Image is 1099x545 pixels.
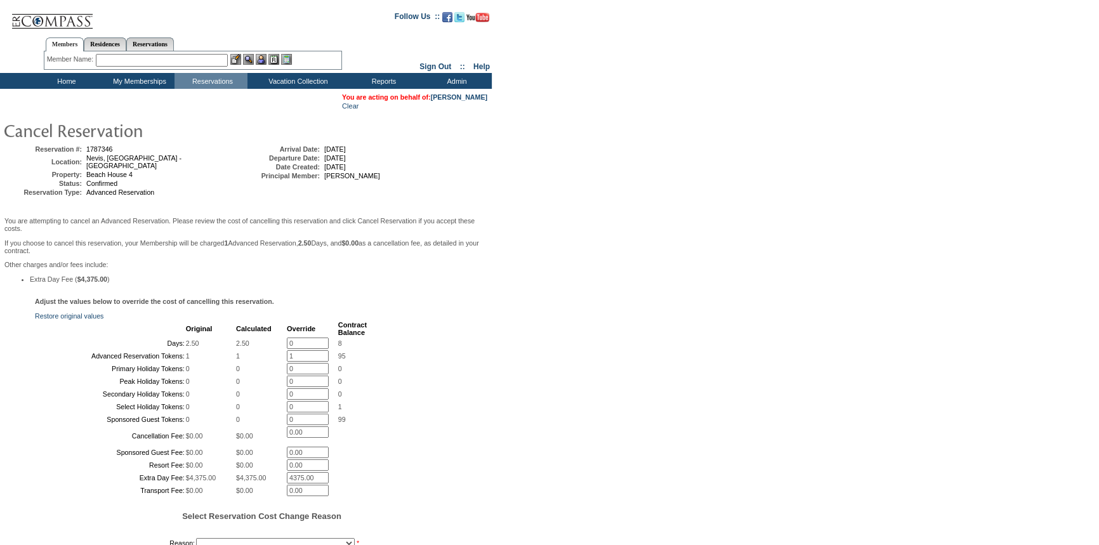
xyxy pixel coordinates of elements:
img: View [243,54,254,65]
img: Impersonate [256,54,267,65]
p: You are attempting to cancel an Advanced Reservation. Please review the cost of cancelling this r... [4,217,487,232]
td: Departure Date: [244,154,320,162]
span: 0 [338,378,342,385]
span: [PERSON_NAME] [324,172,380,180]
td: Select Holiday Tokens: [36,401,185,412]
td: Primary Holiday Tokens: [36,363,185,374]
td: Status: [6,180,82,187]
img: Compass Home [11,3,93,29]
span: [DATE] [324,145,346,153]
img: Reservations [268,54,279,65]
td: Follow Us :: [395,11,440,26]
td: Property: [6,171,82,178]
span: 0 [236,378,240,385]
b: Contract Balance [338,321,367,336]
span: 95 [338,352,346,360]
td: Vacation Collection [247,73,346,89]
span: You are acting on behalf of: [342,93,487,101]
span: [DATE] [324,163,346,171]
span: 0 [186,378,190,385]
td: Resort Fee: [36,459,185,471]
span: Nevis, [GEOGRAPHIC_DATA] - [GEOGRAPHIC_DATA] [86,154,181,169]
span: 1 [338,403,342,410]
td: Peak Holiday Tokens: [36,376,185,387]
span: $0.00 [236,449,253,456]
td: Secondary Holiday Tokens: [36,388,185,400]
span: 1 [186,352,190,360]
span: $0.00 [186,449,203,456]
span: 0 [186,403,190,410]
td: Advanced Reservation Tokens: [36,350,185,362]
img: Subscribe to our YouTube Channel [466,13,489,22]
span: 8 [338,339,342,347]
span: 0 [186,416,190,423]
b: Adjust the values below to override the cost of cancelling this reservation. [35,298,274,305]
td: Reservations [174,73,247,89]
td: Days: [36,338,185,349]
b: Calculated [236,325,272,332]
span: 0 [338,390,342,398]
span: 0 [186,365,190,372]
td: Extra Day Fee: [36,472,185,483]
a: Restore original values [35,312,103,320]
b: 1 [225,239,228,247]
td: Arrival Date: [244,145,320,153]
span: :: [460,62,465,71]
span: $0.00 [186,432,203,440]
b: $4,375.00 [77,275,107,283]
a: [PERSON_NAME] [431,93,487,101]
span: $0.00 [186,487,203,494]
a: Residences [84,37,126,51]
td: Reports [346,73,419,89]
td: Transport Fee: [36,485,185,496]
span: 0 [236,390,240,398]
b: Original [186,325,213,332]
img: b_edit.gif [230,54,241,65]
span: 0 [186,390,190,398]
img: Follow us on Twitter [454,12,464,22]
span: $0.00 [236,487,253,494]
a: Sign Out [419,62,451,71]
span: 2.50 [186,339,199,347]
img: pgTtlCancelRes.gif [3,117,257,143]
td: Sponsored Guest Fee: [36,447,185,458]
td: Location: [6,154,82,169]
span: 1787346 [86,145,113,153]
span: $4,375.00 [186,474,216,482]
span: Confirmed [86,180,117,187]
img: b_calculator.gif [281,54,292,65]
span: 99 [338,416,346,423]
td: Principal Member: [244,172,320,180]
span: 0 [236,403,240,410]
a: Subscribe to our YouTube Channel [466,16,489,23]
a: Become our fan on Facebook [442,16,452,23]
h5: Select Reservation Cost Change Reason [35,511,489,521]
div: Member Name: [47,54,96,65]
td: Reservation Type: [6,188,82,196]
td: Reservation #: [6,145,82,153]
td: Cancellation Fee: [36,426,185,445]
td: Home [29,73,102,89]
td: My Memberships [102,73,174,89]
span: [DATE] [324,154,346,162]
span: 0 [236,365,240,372]
li: Extra Day Fee ( ) [30,275,487,283]
span: 0 [338,365,342,372]
a: Clear [342,102,359,110]
td: Date Created: [244,163,320,171]
span: $4,375.00 [236,474,266,482]
span: 0 [236,416,240,423]
span: 1 [236,352,240,360]
img: Become our fan on Facebook [442,12,452,22]
span: $0.00 [186,461,203,469]
span: 2.50 [236,339,249,347]
span: $0.00 [236,461,253,469]
a: Help [473,62,490,71]
a: Follow us on Twitter [454,16,464,23]
span: Beach House 4 [86,171,133,178]
b: Override [287,325,315,332]
p: If you choose to cancel this reservation, your Membership will be charged Advanced Reservation, D... [4,239,487,254]
b: $0.00 [341,239,359,247]
span: $0.00 [236,432,253,440]
span: Other charges and/or fees include: [4,217,487,283]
